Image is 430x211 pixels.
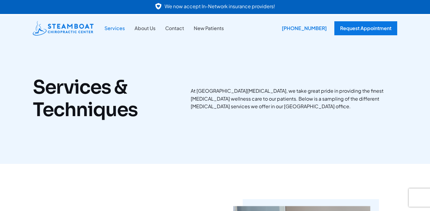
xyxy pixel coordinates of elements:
[277,21,328,35] a: [PHONE_NUMBER]
[189,24,229,32] a: New Patients
[160,24,189,32] a: Contact
[100,24,130,32] a: Services
[33,76,179,121] h1: Services & Techniques
[100,24,229,32] nav: Site Navigation
[33,21,94,36] img: Steamboat Chiropractic Center
[191,87,397,110] p: At [GEOGRAPHIC_DATA][MEDICAL_DATA], we take great pride in providing the finest [MEDICAL_DATA] we...
[130,24,160,32] a: About Us
[334,21,397,35] a: Request Appointment
[277,21,331,35] div: [PHONE_NUMBER]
